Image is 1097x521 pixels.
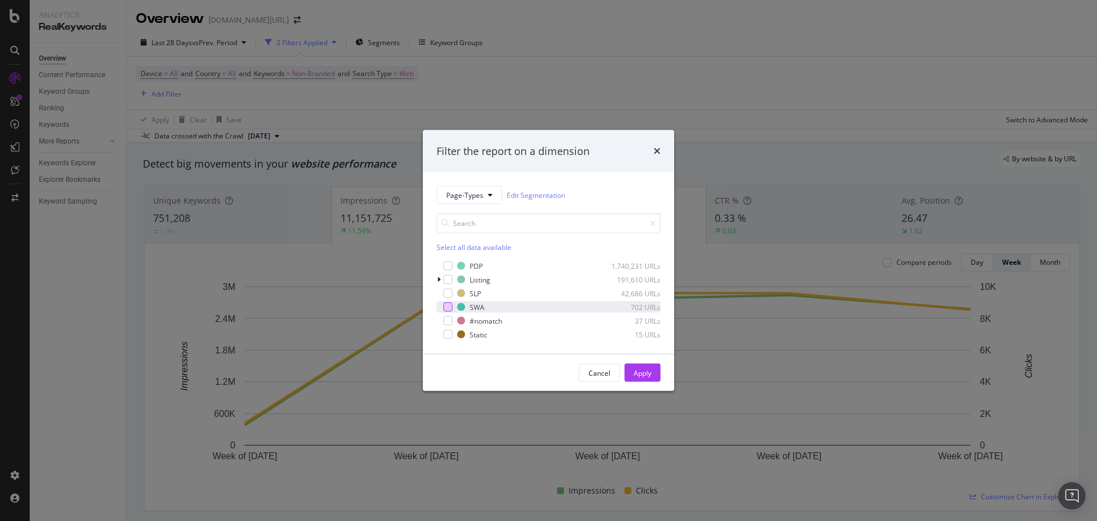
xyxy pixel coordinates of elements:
div: 37 URLs [604,316,660,325]
div: 42,686 URLs [604,288,660,298]
a: Edit Segmentation [507,189,565,201]
div: Listing [470,275,490,284]
input: Search [437,213,660,233]
div: Static [470,329,487,339]
button: Cancel [579,364,620,382]
button: Apply [624,364,660,382]
div: Open Intercom Messenger [1058,482,1086,510]
div: times [654,144,660,158]
div: 1,740,231 URLs [604,261,660,271]
div: 15 URLs [604,329,660,339]
div: #nomatch [470,316,502,325]
div: modal [423,130,674,391]
button: Page-Types [437,186,502,204]
div: Cancel [588,368,610,377]
div: 191,610 URLs [604,275,660,284]
div: Filter the report on a dimension [437,144,590,158]
div: SLP [470,288,481,298]
div: Apply [634,368,651,377]
span: Page-Types [446,190,483,200]
div: PDP [470,261,483,271]
div: Select all data available [437,242,660,252]
div: 702 URLs [604,302,660,312]
div: SWA [470,302,485,312]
